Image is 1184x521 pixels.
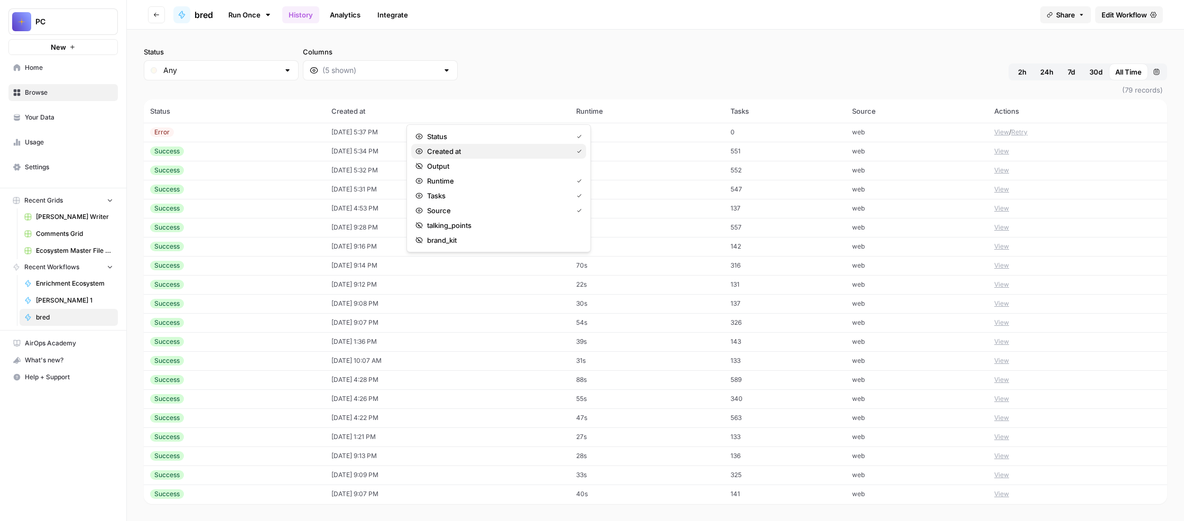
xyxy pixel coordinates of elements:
span: PC [35,16,99,27]
td: 143 [724,332,846,351]
td: [DATE] 9:16 PM [325,237,570,256]
span: 2h [1018,67,1026,77]
div: Success [150,413,184,423]
button: View [994,223,1009,232]
th: Actions [988,99,1167,123]
a: Your Data [8,109,118,126]
td: web [846,370,988,389]
button: Share [1040,6,1091,23]
td: 70s [570,256,724,275]
td: web [846,275,988,294]
div: Success [150,299,184,308]
span: New [51,42,66,52]
button: View [994,185,1009,194]
span: Recent Grids [24,196,63,205]
td: web [846,161,988,180]
td: 54s [570,313,724,332]
button: New [8,39,118,55]
div: Success [150,432,184,442]
span: All Time [1115,67,1142,77]
td: 141 [724,485,846,504]
a: Edit Workflow [1095,6,1163,23]
td: 136 [724,446,846,465]
td: 340 [724,389,846,408]
td: [DATE] 1:36 PM [325,332,570,351]
td: web [846,237,988,256]
td: web [846,446,988,465]
td: 62s [570,161,724,180]
button: View [994,356,1009,365]
a: Usage [8,134,118,151]
td: web [846,485,988,504]
td: web [846,408,988,427]
td: 316 [724,256,846,275]
a: bred [173,6,213,23]
div: Success [150,337,184,346]
td: web [846,465,988,485]
button: View [994,337,1009,346]
div: Success [150,166,184,175]
span: Ecosystem Master File - SaaS.csv [36,246,113,255]
td: web [846,313,988,332]
a: bred [20,309,118,326]
button: View [994,375,1009,385]
td: [DATE] 10:07 AM [325,351,570,370]
td: [DATE] 9:08 PM [325,294,570,313]
span: Usage [25,138,113,147]
td: 551 [724,142,846,161]
div: Success [150,394,184,404]
button: View [994,413,1009,423]
span: Source [427,205,568,216]
button: Retry [1011,127,1028,137]
button: View [994,299,1009,308]
td: 28s [570,446,724,465]
td: web [846,142,988,161]
a: Browse [8,84,118,101]
button: Recent Workflows [8,259,118,275]
button: 7d [1060,63,1083,80]
div: Success [150,147,184,156]
td: 169s [570,237,724,256]
input: (5 shown) [322,65,438,76]
td: 552 [724,161,846,180]
td: [DATE] 9:28 PM [325,218,570,237]
button: View [994,394,1009,404]
button: 30d [1083,63,1109,80]
div: Success [150,470,184,480]
span: bred [195,8,213,21]
div: What's new? [9,352,117,368]
a: [PERSON_NAME] Writer [20,208,118,225]
a: AirOps Academy [8,335,118,352]
span: Home [25,63,113,72]
div: Success [150,318,184,327]
th: Created at [325,99,570,123]
td: 88s [570,370,724,389]
span: Enrichment Ecosystem [36,279,113,288]
td: [DATE] 4:26 PM [325,389,570,408]
a: History [282,6,319,23]
button: Workspace: PC [8,8,118,35]
td: 47s [570,408,724,427]
td: 326 [724,313,846,332]
td: [DATE] 9:14 PM [325,256,570,275]
span: AirOps Academy [25,339,113,348]
td: web [846,294,988,313]
span: Settings [25,162,113,172]
div: Success [150,261,184,270]
a: Ecosystem Master File - SaaS.csv [20,242,118,259]
span: bred [36,313,113,322]
button: View [994,451,1009,461]
td: web [846,199,988,218]
button: View [994,489,1009,499]
span: 30d [1089,67,1103,77]
a: Analytics [323,6,367,23]
a: Integrate [371,6,414,23]
td: 92s [570,218,724,237]
button: View [994,432,1009,442]
td: [DATE] 5:34 PM [325,142,570,161]
button: View [994,204,1009,213]
button: 2h [1011,63,1034,80]
button: View [994,242,1009,251]
td: 131 [724,275,846,294]
span: Comments Grid [36,229,113,239]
